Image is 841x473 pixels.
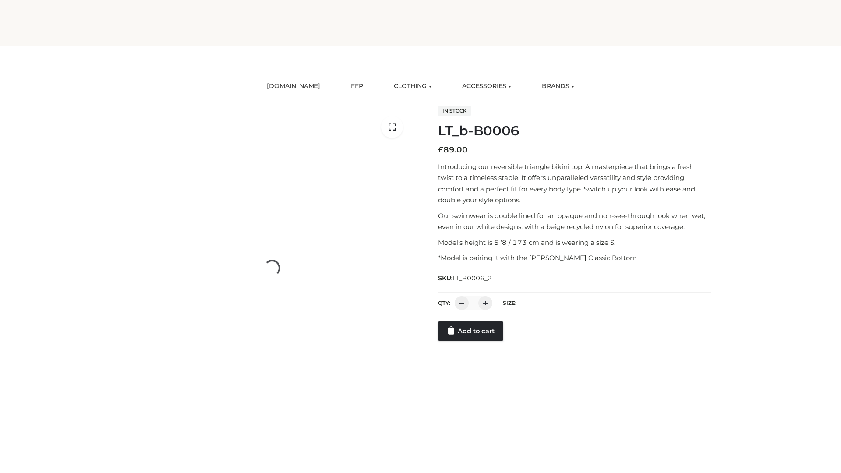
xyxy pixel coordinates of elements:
p: Introducing our reversible triangle bikini top. A masterpiece that brings a fresh twist to a time... [438,161,711,206]
a: Add to cart [438,321,503,341]
h1: LT_b-B0006 [438,123,711,139]
p: *Model is pairing it with the [PERSON_NAME] Classic Bottom [438,252,711,264]
span: £ [438,145,443,155]
bdi: 89.00 [438,145,468,155]
label: Size: [503,300,516,306]
label: QTY: [438,300,450,306]
p: Model’s height is 5 ‘8 / 173 cm and is wearing a size S. [438,237,711,248]
span: SKU: [438,273,493,283]
a: [DOMAIN_NAME] [260,77,327,96]
a: ACCESSORIES [456,77,518,96]
span: LT_B0006_2 [452,274,492,282]
a: BRANDS [535,77,581,96]
a: FFP [344,77,370,96]
a: CLOTHING [387,77,438,96]
span: In stock [438,106,471,116]
p: Our swimwear is double lined for an opaque and non-see-through look when wet, even in our white d... [438,210,711,233]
